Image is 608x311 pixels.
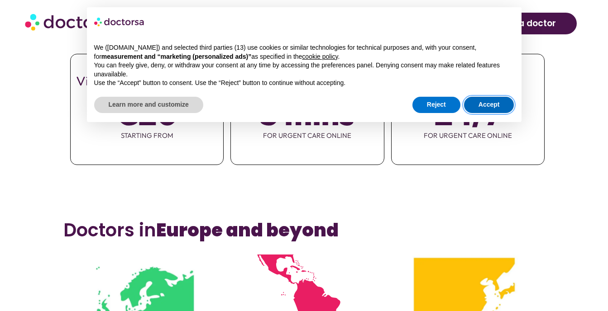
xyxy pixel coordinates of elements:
[94,61,514,79] p: You can freely give, deny, or withdraw your consent at any time by accessing the preferences pane...
[101,53,251,60] strong: measurement and “marketing (personalized ads)”
[464,97,514,113] button: Accept
[231,126,383,145] span: for urgent care online
[94,43,514,61] p: We ([DOMAIN_NAME]) and selected third parties (13) use cookies or similar technologies for techni...
[94,97,203,113] button: Learn more and customize
[412,97,460,113] button: Reject
[94,79,514,88] p: Use the “Accept” button to consent. Use the “Reject” button to continue without accepting.
[94,14,145,29] img: logo
[392,126,544,145] span: for urgent care online
[63,219,545,241] h3: Doctors in
[71,126,223,145] span: starting from
[156,217,339,243] b: Europe and beyond
[302,53,338,60] a: cookie policy
[77,73,218,90] span: Video Visit with a Doctor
